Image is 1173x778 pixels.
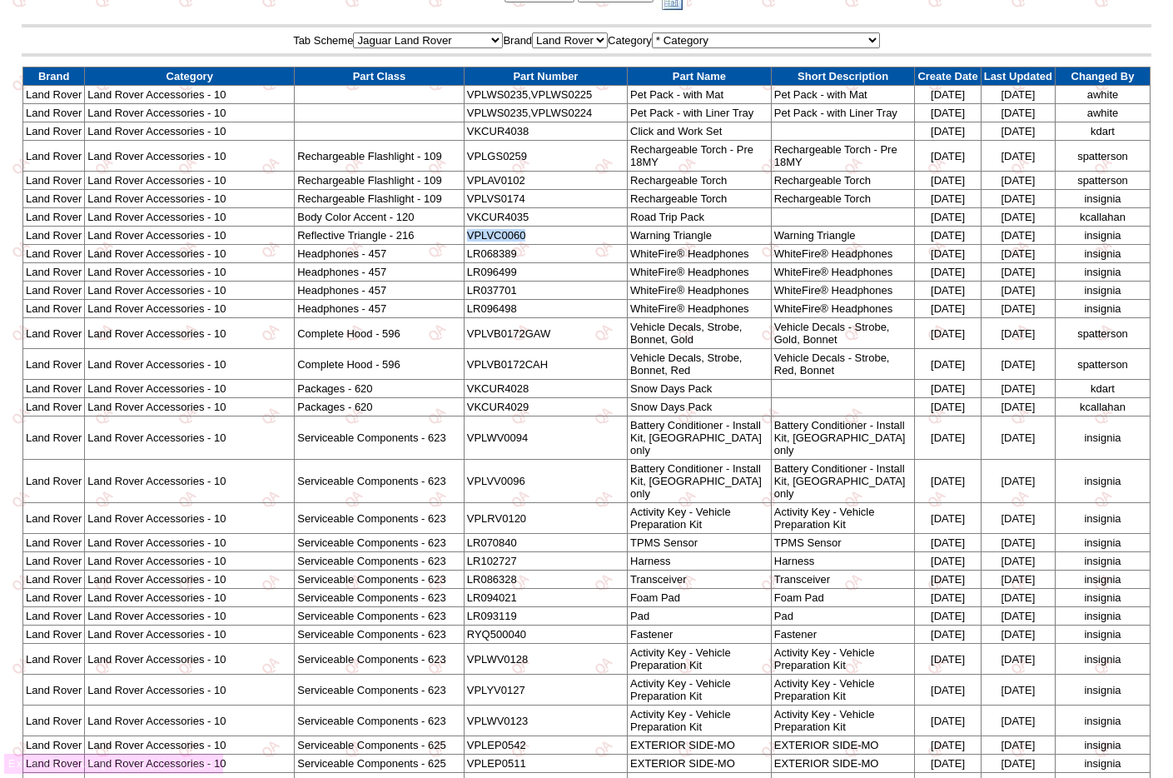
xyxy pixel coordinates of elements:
td: VPLVB0172CAH [464,349,627,380]
td: Land Rover [23,675,85,706]
td: spatterson [1056,349,1151,380]
td: LR096499 [464,263,627,282]
td: Land Rover [23,571,85,589]
td: VPLWS0235,VPLWS0224 [464,104,627,122]
td: Battery Conditioner - Install Kit, [GEOGRAPHIC_DATA] only [771,460,915,503]
td: [DATE] [981,380,1055,398]
td: Rechargeable Torch [771,190,915,208]
td: Pet Pack - with Liner Tray [628,104,772,122]
td: [DATE] [981,190,1055,208]
td: Activity Key - Vehicle Preparation Kit [628,503,772,534]
td: Rechargeable Flashlight - 109 [295,141,465,172]
td: Land Rover Accessories - 10 [85,644,295,675]
td: WhiteFire® Headphones [628,282,772,300]
td: Land Rover Accessories - 10 [85,86,295,104]
td: Warning Triangle [628,227,772,245]
td: [DATE] [915,349,981,380]
td: Rechargeable Flashlight - 109 [295,172,465,190]
td: insignia [1056,263,1151,282]
td: [DATE] [915,589,981,607]
td: VKCUR4035 [464,208,627,227]
td: Rechargeable Torch [628,190,772,208]
td: Body Color Accent - 120 [295,208,465,227]
td: awhite [1056,104,1151,122]
td: [DATE] [981,552,1055,571]
td: insignia [1056,675,1151,706]
td: spatterson [1056,318,1151,349]
td: Serviceable Components - 623 [295,534,465,552]
td: [DATE] [915,122,981,141]
td: insignia [1056,552,1151,571]
td: [DATE] [981,104,1055,122]
td: Land Rover [23,300,85,318]
td: [DATE] [981,416,1055,460]
td: Create Date [915,67,981,86]
td: Land Rover [23,503,85,534]
td: [DATE] [915,227,981,245]
td: Pet Pack - with Liner Tray [771,104,915,122]
td: [DATE] [981,626,1055,644]
td: Serviceable Components - 623 [295,706,465,736]
td: Land Rover [23,644,85,675]
td: Rechargeable Torch [771,172,915,190]
td: Land Rover [23,736,85,755]
td: [DATE] [981,122,1055,141]
td: Pad [771,607,915,626]
td: [DATE] [915,607,981,626]
td: Land Rover Accessories - 10 [85,318,295,349]
td: Land Rover Accessories - 10 [85,755,295,773]
td: LR086328 [464,571,627,589]
td: [DATE] [915,318,981,349]
td: Fastener [771,626,915,644]
td: insignia [1056,626,1151,644]
td: Brand [23,67,85,86]
td: kdart [1056,380,1151,398]
td: Land Rover Accessories - 10 [85,607,295,626]
td: Activity Key - Vehicle Preparation Kit [628,706,772,736]
td: [DATE] [915,644,981,675]
td: Land Rover [23,589,85,607]
td: Part Name [628,67,772,86]
td: Battery Conditioner - Install Kit, [GEOGRAPHIC_DATA] only [628,416,772,460]
td: Serviceable Components - 625 [295,755,465,773]
td: Land Rover Accessories - 10 [85,263,295,282]
td: WhiteFire® Headphones [628,245,772,263]
td: Land Rover [23,349,85,380]
td: Rechargeable Torch - Pre 18MY [628,141,772,172]
td: [DATE] [915,141,981,172]
td: Part Class [295,67,465,86]
td: Land Rover Accessories - 10 [85,416,295,460]
td: [DATE] [915,282,981,300]
td: Pet Pack - with Mat [771,86,915,104]
td: insignia [1056,736,1151,755]
td: [DATE] [981,534,1055,552]
td: [DATE] [915,755,981,773]
td: Land Rover [23,245,85,263]
td: [DATE] [915,86,981,104]
td: [DATE] [981,282,1055,300]
td: insignia [1056,300,1151,318]
td: [DATE] [981,318,1055,349]
td: insignia [1056,589,1151,607]
td: Activity Key - Vehicle Preparation Kit [771,503,915,534]
td: [DATE] [981,300,1055,318]
td: Pet Pack - with Mat [628,86,772,104]
td: Headphones - 457 [295,300,465,318]
td: Rechargeable Torch [628,172,772,190]
td: insignia [1056,607,1151,626]
td: Activity Key - Vehicle Preparation Kit [628,644,772,675]
td: Harness [628,552,772,571]
td: [DATE] [981,589,1055,607]
td: LR070840 [464,534,627,552]
td: [DATE] [981,607,1055,626]
td: [DATE] [981,349,1055,380]
td: [DATE] [981,503,1055,534]
td: EXTERIOR SIDE-MO [771,736,915,755]
td: Land Rover Accessories - 10 [85,380,295,398]
td: EXTERIOR SIDE-MO [771,755,915,773]
td: [DATE] [915,416,981,460]
td: Land Rover Accessories - 10 [85,736,295,755]
td: kdart [1056,122,1151,141]
td: Land Rover Accessories - 10 [85,534,295,552]
td: Snow Days Pack [628,398,772,416]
